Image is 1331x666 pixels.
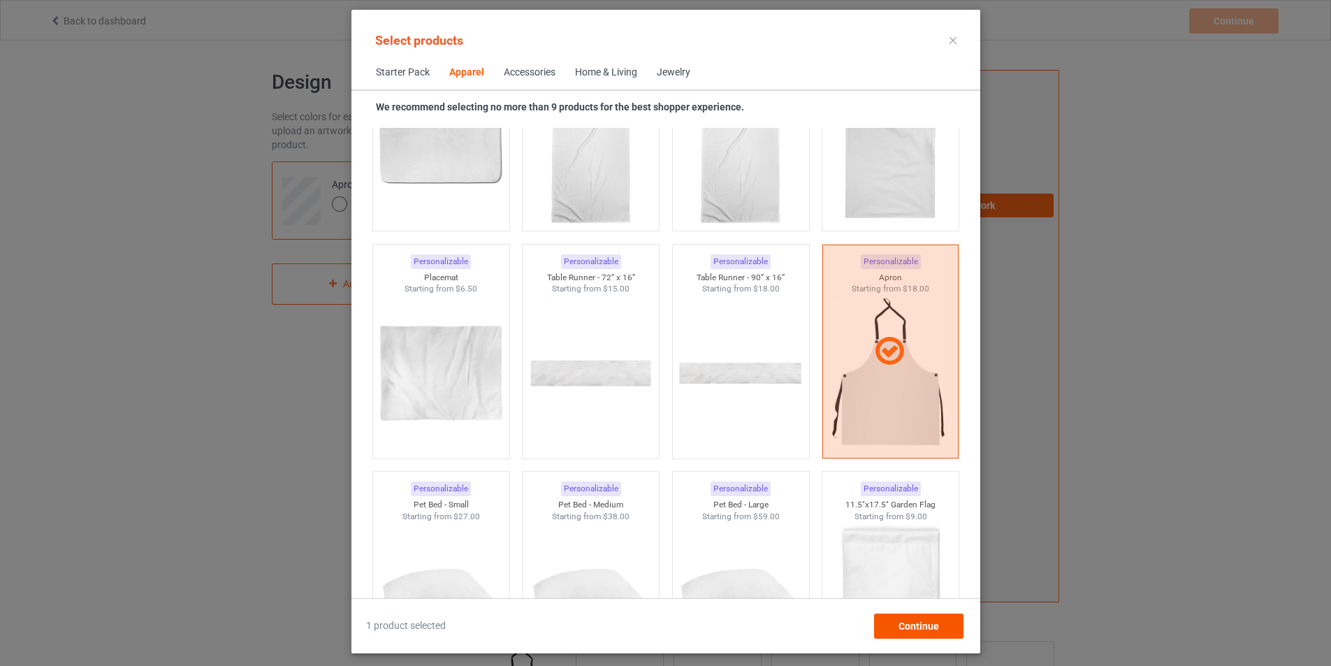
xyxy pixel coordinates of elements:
div: Apparel [449,66,484,80]
span: Select products [375,33,463,48]
div: Table Runner - 90” x 16” [672,272,808,284]
span: $27.00 [453,512,479,521]
img: regular.jpg [678,295,803,451]
div: Continue [873,614,963,639]
span: Continue [898,621,938,632]
div: Starting from [372,283,509,295]
div: Personalizable [711,254,771,269]
div: Placemat [372,272,509,284]
img: regular.jpg [378,67,503,224]
img: regular.jpg [378,295,503,451]
div: Personalizable [560,254,620,269]
img: regular.jpg [528,295,653,451]
div: Starting from [523,283,659,295]
div: Personalizable [560,482,620,496]
span: $59.00 [752,512,779,521]
div: Jewelry [657,66,690,80]
span: $6.50 [456,284,477,294]
span: $15.00 [603,284,630,294]
div: Pet Bed - Large [672,499,808,511]
strong: We recommend selecting no more than 9 products for the best shopper experience. [376,101,744,113]
div: Pet Bed - Medium [523,499,659,511]
div: 11.5"x17.5" Garden Flag [822,499,959,511]
img: regular.jpg [528,67,653,224]
div: Starting from [672,283,808,295]
span: 1 product selected [366,619,446,633]
span: $38.00 [603,512,630,521]
div: Starting from [822,511,959,523]
span: $9.00 [905,512,926,521]
div: Personalizable [860,482,920,496]
div: Accessories [504,66,555,80]
div: Table Runner - 72” x 16” [523,272,659,284]
div: Starting from [672,511,808,523]
span: $18.00 [752,284,779,294]
img: regular.jpg [678,67,803,224]
div: Starting from [372,511,509,523]
div: Home & Living [575,66,637,80]
img: regular.jpg [828,67,953,224]
div: Personalizable [411,254,471,269]
div: Personalizable [411,482,471,496]
span: Starter Pack [366,56,439,89]
div: Pet Bed - Small [372,499,509,511]
div: Personalizable [711,482,771,496]
div: Starting from [523,511,659,523]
